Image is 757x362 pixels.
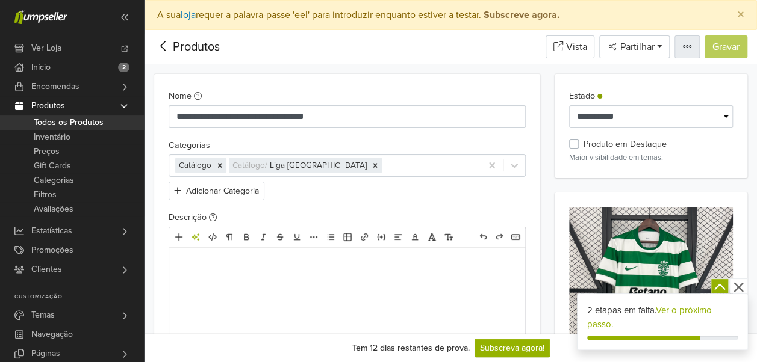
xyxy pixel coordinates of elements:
[31,221,72,241] span: Estatísticas
[475,229,491,245] a: Desfazer
[14,293,144,301] p: Customização
[587,304,738,331] div: 2 etapas em falta.
[491,229,507,245] a: Refazer
[34,115,104,130] span: Todos os Produtos
[441,229,456,245] a: Tamanho da letra
[484,9,559,21] strong: Subscreve agora.
[31,241,73,260] span: Promoções
[618,41,655,53] span: Partilhar
[481,9,559,21] a: Subscreve agora.
[584,138,667,151] label: Produto em Destaque
[508,229,523,245] a: Atalhos
[569,152,733,164] p: Maior visibilidade em temas.
[154,38,220,56] div: Produtos
[171,229,187,245] a: Adicionar
[369,158,382,173] div: Remove [object Object]
[31,77,79,96] span: Encomendas
[31,38,61,58] span: Ver Loja
[323,229,338,245] a: Lista
[705,35,747,58] button: Gravar
[179,161,211,170] span: Catálogo
[587,305,712,330] a: Ver o próximo passo.
[34,130,70,144] span: Inventário
[737,6,744,23] span: ×
[169,182,264,200] button: Adicionar Categoria
[34,159,71,173] span: Gift Cards
[222,229,237,245] a: Formato
[188,229,204,245] a: Ferramentas de IA
[475,339,550,357] a: Subscreva agora!
[340,229,355,245] a: Tabela
[270,161,367,170] span: Liga [GEOGRAPHIC_DATA]
[390,229,406,245] a: Alinhamento
[373,229,389,245] a: Incorporar
[34,188,57,202] span: Filtros
[599,35,670,58] button: Partilhar
[306,229,322,245] a: Mais formatação
[171,246,187,262] a: Carregar imagens
[118,63,129,72] span: 2
[289,229,305,245] a: Sublinhado
[424,229,440,245] a: Letra
[31,96,65,115] span: Produtos
[169,211,217,224] label: Descrição
[205,229,220,245] a: HTML
[169,90,202,103] label: Nome
[31,305,55,325] span: Temas
[255,229,271,245] a: Itálico
[238,229,254,245] a: Negrito
[352,342,470,354] div: Tem 12 dias restantes de prova.
[34,173,74,188] span: Categorias
[31,58,51,77] span: Início
[188,246,204,262] a: Carregar ficheiros
[725,1,756,29] button: Close
[31,325,73,344] span: Navegação
[31,260,62,279] span: Clientes
[357,229,372,245] a: Link
[272,229,288,245] a: Excluído
[569,90,602,103] label: Estado
[181,9,196,21] a: loja
[546,35,594,58] a: Vista
[34,202,73,216] span: Avaliações
[213,158,226,173] div: Remove [object Object]
[169,139,210,152] label: Categorias
[407,229,423,245] a: Cor do texto
[232,161,270,170] span: Catálogo /
[34,144,60,159] span: Preços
